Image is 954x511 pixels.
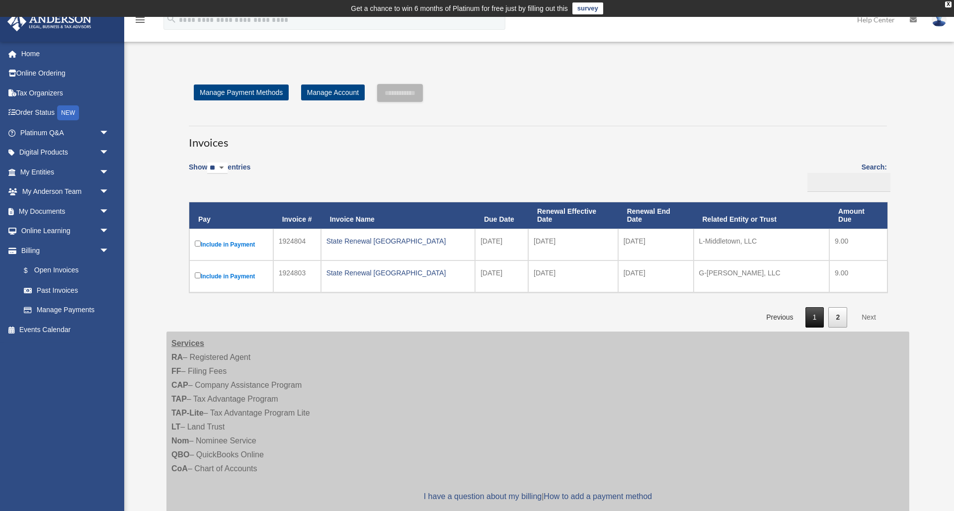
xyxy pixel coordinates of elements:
select: Showentries [207,163,228,174]
th: Renewal Effective Date: activate to sort column ascending [528,202,618,229]
td: 1924803 [273,260,321,292]
a: Platinum Q&Aarrow_drop_down [7,123,124,143]
img: Anderson Advisors Platinum Portal [4,12,94,31]
td: 1924804 [273,229,321,260]
span: arrow_drop_down [99,123,119,143]
strong: RA [171,353,183,361]
td: 9.00 [829,229,887,260]
td: [DATE] [475,229,528,260]
strong: CoA [171,464,188,473]
span: arrow_drop_down [99,221,119,242]
a: Past Invoices [14,280,119,300]
div: State Renewal [GEOGRAPHIC_DATA] [326,266,470,280]
a: 1 [805,307,824,328]
a: I have a question about my billing [424,492,542,501]
strong: QBO [171,450,189,459]
input: Search: [807,173,890,192]
span: arrow_drop_down [99,241,119,261]
a: Manage Payment Methods [194,85,289,100]
a: Tax Organizers [7,83,124,103]
i: menu [134,14,146,26]
a: Events Calendar [7,320,124,340]
p: | [171,490,904,504]
a: Billingarrow_drop_down [7,241,119,260]
a: 2 [828,307,847,328]
div: State Renewal [GEOGRAPHIC_DATA] [326,234,470,248]
td: [DATE] [528,260,618,292]
strong: FF [171,367,181,375]
a: Online Ordering [7,64,124,84]
span: arrow_drop_down [99,182,119,202]
a: menu [134,17,146,26]
strong: Services [171,339,204,347]
input: Include in Payment [195,241,201,247]
td: [DATE] [528,229,618,260]
a: Previous [759,307,800,328]
a: Manage Payments [14,300,119,320]
a: Manage Account [301,85,365,100]
td: [DATE] [618,229,694,260]
span: arrow_drop_down [99,162,119,182]
label: Search: [804,161,887,192]
span: arrow_drop_down [99,201,119,222]
h3: Invoices [189,126,887,151]
div: NEW [57,105,79,120]
a: survey [572,2,603,14]
strong: CAP [171,381,188,389]
th: Related Entity or Trust: activate to sort column ascending [694,202,830,229]
th: Pay: activate to sort column descending [189,202,273,229]
i: search [166,13,177,24]
a: $Open Invoices [14,260,114,281]
input: Include in Payment [195,272,201,278]
th: Amount Due: activate to sort column ascending [829,202,887,229]
th: Invoice Name: activate to sort column ascending [321,202,476,229]
a: Online Learningarrow_drop_down [7,221,124,241]
a: My Anderson Teamarrow_drop_down [7,182,124,202]
td: G-[PERSON_NAME], LLC [694,260,830,292]
td: L-Middletown, LLC [694,229,830,260]
th: Invoice #: activate to sort column ascending [273,202,321,229]
th: Due Date: activate to sort column ascending [475,202,528,229]
strong: TAP-Lite [171,409,204,417]
th: Renewal End Date: activate to sort column ascending [618,202,694,229]
a: How to add a payment method [544,492,652,501]
a: Digital Productsarrow_drop_down [7,143,124,163]
div: close [945,1,952,7]
img: User Pic [932,12,947,27]
a: Order StatusNEW [7,103,124,123]
label: Include in Payment [195,239,268,251]
div: Get a chance to win 6 months of Platinum for free just by filling out this [351,2,568,14]
td: 9.00 [829,260,887,292]
a: My Entitiesarrow_drop_down [7,162,124,182]
td: [DATE] [618,260,694,292]
span: arrow_drop_down [99,143,119,163]
strong: Nom [171,436,189,445]
label: Include in Payment [195,270,268,282]
label: Show entries [189,161,250,184]
span: $ [29,264,34,277]
a: Home [7,44,124,64]
strong: TAP [171,395,187,403]
td: [DATE] [475,260,528,292]
strong: LT [171,423,180,431]
a: My Documentsarrow_drop_down [7,201,124,221]
a: Next [854,307,883,328]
